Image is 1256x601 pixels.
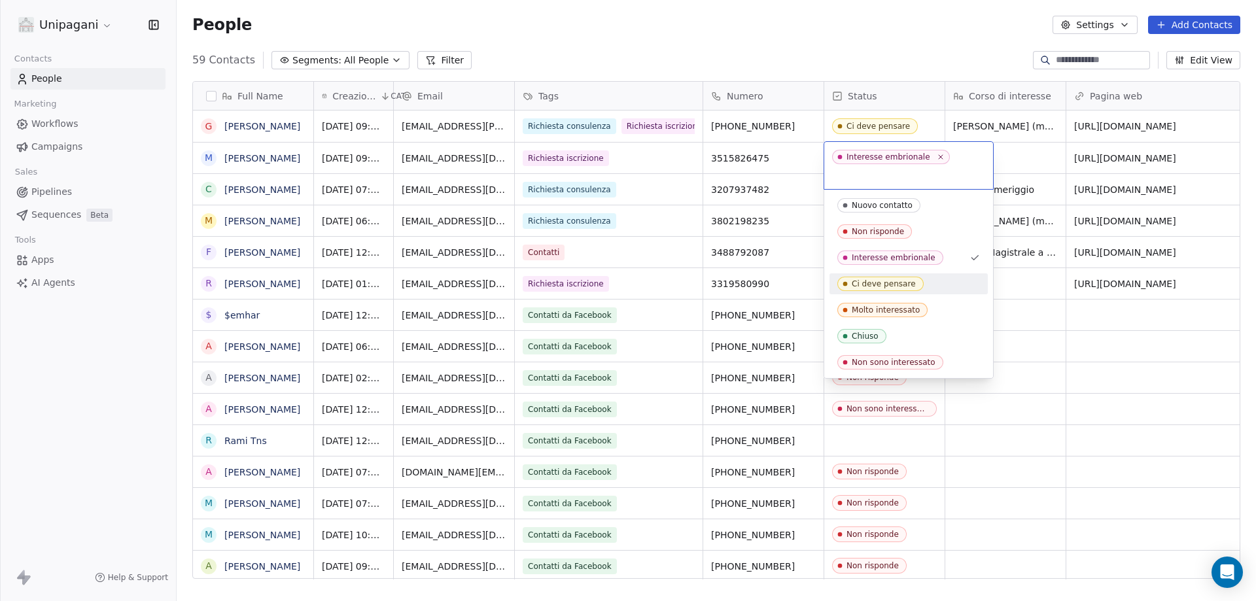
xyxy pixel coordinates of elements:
[829,195,988,373] div: Suggestions
[852,332,879,341] div: Chiuso
[852,358,935,367] div: Non sono interessato
[852,201,913,210] div: Nuovo contatto
[846,152,930,162] div: Interesse embrionale
[852,305,920,315] div: Molto interessato
[852,253,935,262] div: Interesse embrionale
[852,279,916,288] div: Ci deve pensare
[852,227,904,236] div: Non risponde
